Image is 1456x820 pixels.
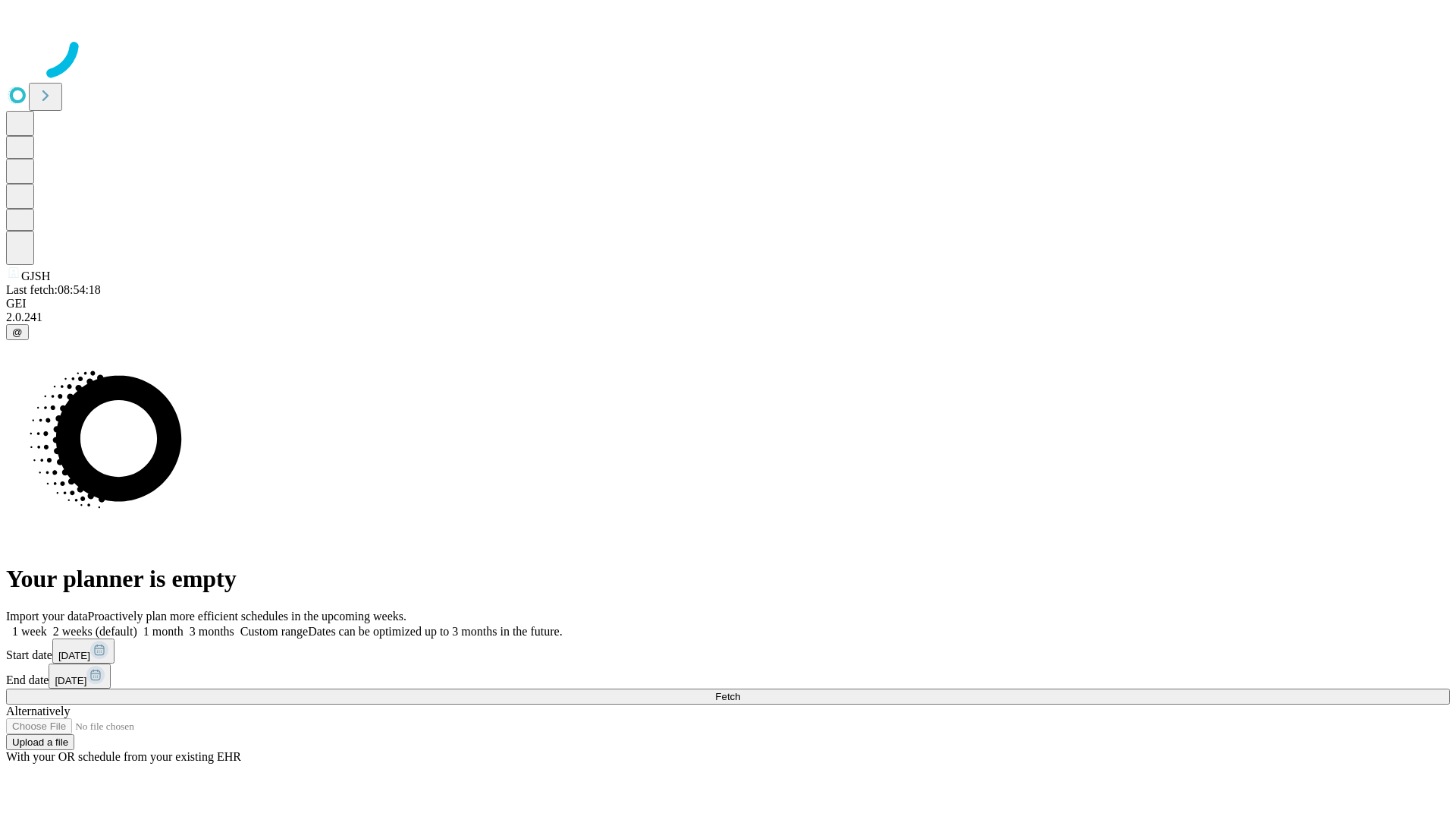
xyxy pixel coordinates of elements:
[6,283,101,296] span: Last fetch: 08:54:18
[6,734,74,750] button: Upload a file
[88,610,406,623] span: Proactively plan more efficient schedules in the upcoming weeks.
[6,639,1450,664] div: Start date
[12,625,47,638] span: 1 week
[308,625,562,638] span: Dates can be optimized up to 3 months in the future.
[190,625,234,638] span: 3 months
[6,705,70,717] span: Alternatively
[6,324,29,340] button: @
[53,625,137,638] span: 2 weeks (default)
[52,639,115,664] button: [DATE]
[6,297,1450,311] div: GEI
[55,675,86,686] span: [DATE]
[6,689,1450,705] button: Fetch
[6,750,241,763] span: With your OR schedule from your existing EHR
[21,270,50,282] span: GJSH
[6,311,1450,324] div: 2.0.241
[715,691,740,702] span: Fetch
[6,664,1450,689] div: End date
[58,650,90,661] span: [DATE]
[6,610,88,623] span: Import your data
[12,326,23,338] span: @
[240,625,308,638] span: Custom range
[49,664,111,689] button: [DATE]
[6,565,1450,593] h1: Your planner is empty
[143,625,184,638] span: 1 month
